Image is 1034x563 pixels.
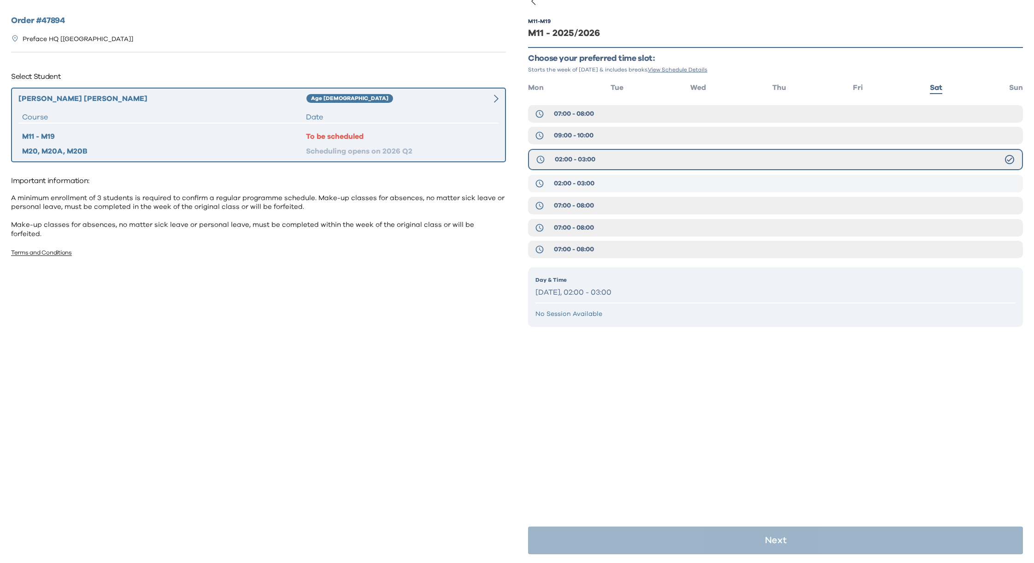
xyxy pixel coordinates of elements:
button: 07:00 - 08:00 [528,105,1023,123]
p: Choose your preferred time slot: [528,53,1023,64]
span: 07:00 - 08:00 [554,109,594,119]
p: Starts the week of [DATE] & includes breaks. [528,66,1023,73]
button: Next [528,527,1023,554]
span: Sun [1009,84,1023,91]
button: 07:00 - 08:00 [528,197,1023,214]
span: Fri [853,84,863,91]
p: Preface HQ [[GEOGRAPHIC_DATA]] [23,35,133,44]
p: Select Student [11,69,506,84]
span: View Schedule Details [648,67,707,72]
p: Important information: [11,173,506,188]
div: M11 - M19 [528,18,551,25]
h2: Order # 47894 [11,15,506,27]
div: M11 - 2025/2026 [528,27,1023,40]
span: Wed [690,84,706,91]
span: Thu [772,84,786,91]
span: 02:00 - 03:00 [554,179,594,188]
div: Scheduling opens on 2026 Q2 [306,146,495,157]
span: Tue [611,84,623,91]
span: 07:00 - 08:00 [554,245,594,254]
p: A minimum enrollment of 3 students is required to confirm a regular programme schedule. Make-up c... [11,194,506,239]
p: Next [765,536,787,545]
button: 09:00 - 10:00 [528,127,1023,144]
div: Age [DEMOGRAPHIC_DATA] [306,94,393,103]
span: Sat [930,84,942,91]
p: No Session Available [535,309,1016,319]
span: 07:00 - 08:00 [554,223,594,232]
button: 02:00 - 03:00 [528,175,1023,192]
button: 02:00 - 03:00 [528,149,1023,170]
div: [PERSON_NAME] [PERSON_NAME] [18,93,306,104]
div: M11 - M19 [22,131,306,142]
p: Day & Time [535,276,1016,284]
p: [DATE], 02:00 - 03:00 [535,286,1016,299]
div: M20, M20A, M20B [22,146,306,157]
a: Terms and Conditions [11,250,72,256]
div: Course [22,112,306,123]
span: Mon [528,84,544,91]
div: Date [306,112,495,123]
div: To be scheduled [306,131,495,142]
span: 09:00 - 10:00 [554,131,593,140]
button: 07:00 - 08:00 [528,219,1023,237]
span: 07:00 - 08:00 [554,201,594,210]
span: 02:00 - 03:00 [555,155,595,164]
button: 07:00 - 08:00 [528,241,1023,258]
